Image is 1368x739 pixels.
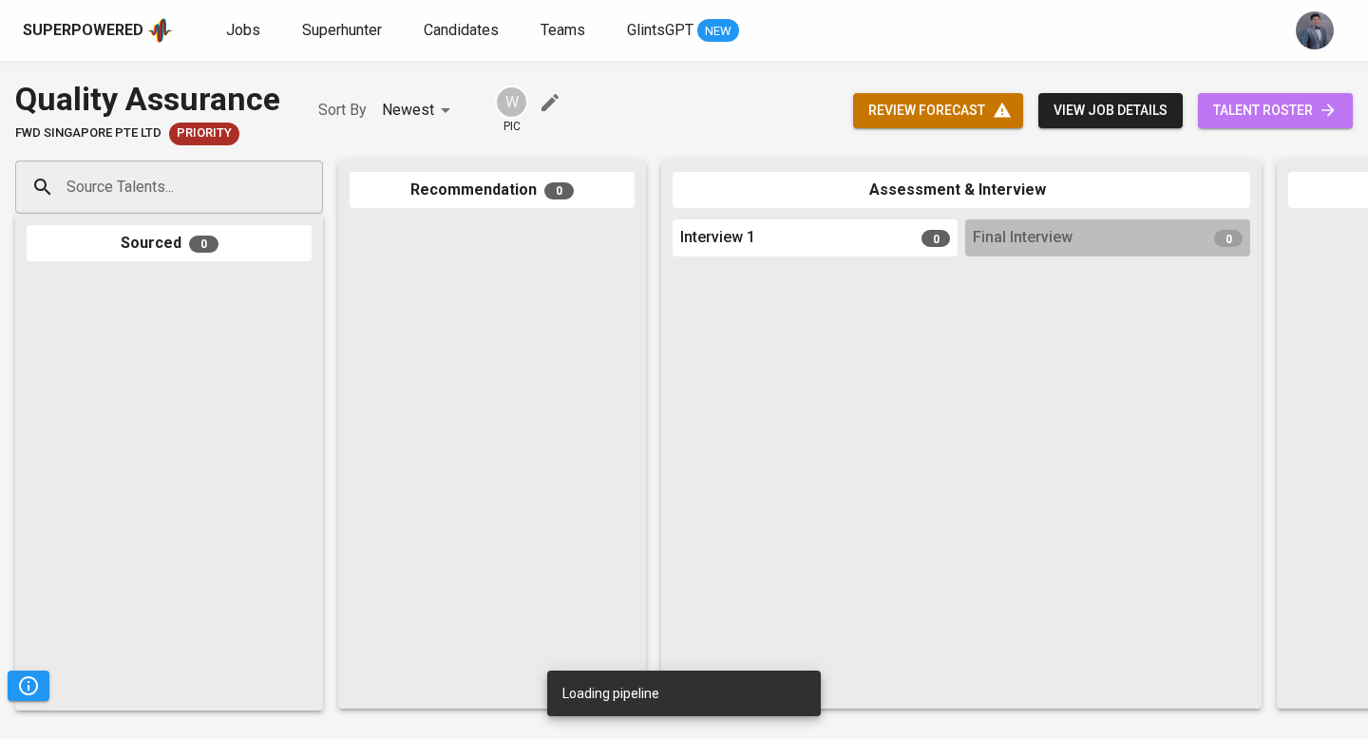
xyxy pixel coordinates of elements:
div: Assessment & Interview [673,172,1250,209]
div: Quality Assurance [15,76,280,123]
p: Newest [382,99,434,122]
span: 0 [1214,230,1243,247]
span: 0 [921,230,950,247]
img: app logo [147,16,173,45]
a: Superpoweredapp logo [23,16,173,45]
div: Loading pipeline [562,676,659,711]
a: Teams [541,19,589,43]
a: Candidates [424,19,503,43]
button: Pipeline Triggers [8,671,49,701]
div: W [495,85,528,119]
a: Superhunter [302,19,386,43]
span: 0 [189,236,218,253]
span: view job details [1054,99,1168,123]
a: GlintsGPT NEW [627,19,739,43]
div: Newest [382,93,457,128]
span: 0 [544,182,574,199]
span: Interview 1 [680,227,755,249]
span: Jobs [226,21,260,39]
span: review forecast [868,99,1008,123]
span: FWD Singapore Pte Ltd [15,124,161,142]
span: GlintsGPT [627,21,693,39]
button: Open [313,185,316,189]
button: view job details [1038,93,1183,128]
button: review forecast [853,93,1023,128]
div: New Job received from Demand Team [169,123,239,145]
div: pic [495,85,528,135]
div: Superpowered [23,20,143,42]
div: Sourced [27,225,312,262]
span: Final Interview [973,227,1073,249]
p: Sort By [318,99,367,122]
span: Priority [169,124,239,142]
div: Recommendation [350,172,635,209]
a: Jobs [226,19,264,43]
span: NEW [697,22,739,41]
span: Candidates [424,21,499,39]
span: Superhunter [302,21,382,39]
a: talent roster [1198,93,1353,128]
span: talent roster [1213,99,1338,123]
img: jhon@glints.com [1296,11,1334,49]
span: Teams [541,21,585,39]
